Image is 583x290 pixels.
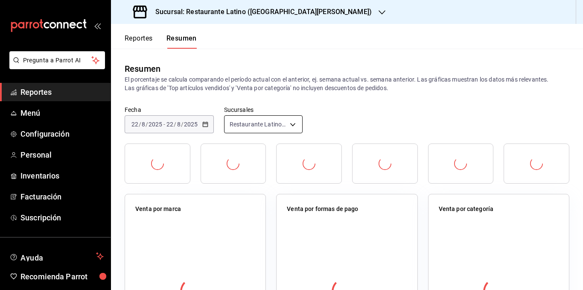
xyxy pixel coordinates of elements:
p: Venta por categoría [439,205,494,214]
a: Pregunta a Parrot AI [6,62,105,71]
input: -- [177,121,181,128]
button: open_drawer_menu [94,22,101,29]
label: Fecha [125,107,214,113]
p: El porcentaje se calcula comparando el período actual con el anterior, ej. semana actual vs. sema... [125,75,569,92]
span: Inventarios [20,170,104,182]
span: Reportes [20,86,104,98]
span: / [139,121,141,128]
p: Venta por marca [135,205,181,214]
span: / [174,121,176,128]
span: Menú [20,107,104,119]
input: -- [131,121,139,128]
span: Restaurante Latino ([GEOGRAPHIC_DATA][PERSON_NAME]) [230,120,287,129]
span: - [163,121,165,128]
span: Facturación [20,191,104,202]
button: Resumen [166,34,197,49]
div: Resumen [125,62,160,75]
input: ---- [184,121,198,128]
span: Ayuda [20,251,93,261]
input: ---- [148,121,163,128]
span: / [181,121,184,128]
span: Suscripción [20,212,104,223]
p: Venta por formas de pago [287,205,358,214]
h3: Sucursal: Restaurante Latino ([GEOGRAPHIC_DATA][PERSON_NAME]) [149,7,372,17]
button: Reportes [125,34,153,49]
div: navigation tabs [125,34,197,49]
label: Sucursales [224,107,303,113]
span: Configuración [20,128,104,140]
span: Personal [20,149,104,161]
input: -- [166,121,174,128]
span: Recomienda Parrot [20,271,104,282]
button: Pregunta a Parrot AI [9,51,105,69]
span: Pregunta a Parrot AI [23,56,92,65]
span: / [146,121,148,128]
input: -- [141,121,146,128]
